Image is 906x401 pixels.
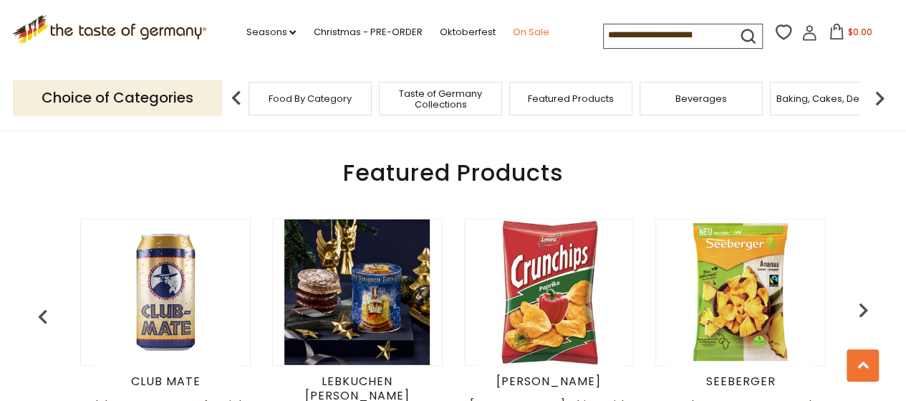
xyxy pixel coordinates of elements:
[13,80,222,115] p: Choice of Categories
[849,296,877,324] img: previous arrow
[528,93,614,104] a: Featured Products
[29,303,57,331] img: previous arrow
[865,84,894,113] img: next arrow
[675,93,727,104] a: Beverages
[93,220,238,365] img: Club Mate Energy Soft Drink with Yerba Mate Tea, 12 pack of 11.2 oz cans
[847,26,872,38] span: $0.00
[820,24,881,45] button: $0.00
[776,93,887,104] a: Baking, Cakes, Desserts
[222,84,251,113] img: previous arrow
[246,24,296,40] a: Seasons
[476,220,622,365] img: Lorenz Crunch Chips with Mild Paprika in Bag 5.3 oz - DEAL
[284,220,430,365] img: Lebkuchen Schmidt Blue
[313,24,422,40] a: Christmas - PRE-ORDER
[655,374,826,389] div: Seeberger
[668,220,813,365] img: Seeberger Unsweetened Pineapple Chips, Natural Fruit Snack, 200g
[512,24,549,40] a: On Sale
[80,374,251,389] div: Club Mate
[464,374,635,389] div: [PERSON_NAME]
[439,24,495,40] a: Oktoberfest
[269,93,352,104] a: Food By Category
[383,88,498,110] a: Taste of Germany Collections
